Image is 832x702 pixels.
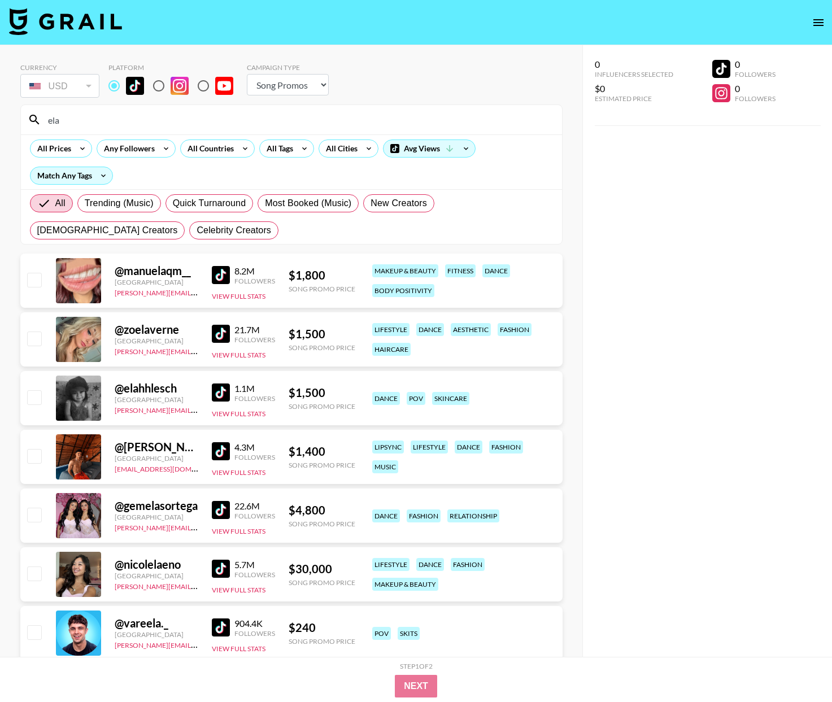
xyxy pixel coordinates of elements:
span: New Creators [371,197,427,210]
div: Followers [735,70,776,79]
div: Followers [735,94,776,103]
div: fashion [407,509,441,522]
span: All [55,197,66,210]
img: TikTok [212,560,230,578]
div: Followers [234,335,275,344]
div: 5.7M [234,559,275,570]
div: 4.3M [234,442,275,453]
div: lipsync [372,441,404,454]
div: [GEOGRAPHIC_DATA] [115,630,198,639]
div: [GEOGRAPHIC_DATA] [115,513,198,521]
div: 904.4K [234,618,275,629]
img: TikTok [212,618,230,636]
span: Quick Turnaround [173,197,246,210]
div: Avg Views [384,140,475,157]
div: Song Promo Price [289,637,355,646]
div: aesthetic [451,323,491,336]
div: 8.2M [234,265,275,277]
span: Trending (Music) [85,197,154,210]
div: Followers [234,277,275,285]
div: @ vareela._ [115,616,198,630]
a: [PERSON_NAME][EMAIL_ADDRESS][DOMAIN_NAME] [115,580,282,591]
div: Song Promo Price [289,402,355,411]
div: $0 [595,83,673,94]
div: fashion [489,441,523,454]
div: makeup & beauty [372,578,438,591]
div: @ elahhlesch [115,381,198,395]
a: [PERSON_NAME][EMAIL_ADDRESS][PERSON_NAME][DOMAIN_NAME] [115,404,336,415]
div: Followers [234,629,275,638]
div: Followers [234,453,275,461]
div: $ 4,800 [289,503,355,517]
div: $ 240 [289,621,355,635]
div: pov [372,627,391,640]
div: All Countries [181,140,236,157]
div: 0 [735,83,776,94]
div: [GEOGRAPHIC_DATA] [115,337,198,345]
div: Match Any Tags [31,167,112,184]
div: 22.6M [234,500,275,512]
img: TikTok [212,325,230,343]
div: pov [407,392,425,405]
a: [PERSON_NAME][EMAIL_ADDRESS][DOMAIN_NAME] [115,345,282,356]
div: music [372,460,398,473]
div: Song Promo Price [289,461,355,469]
div: Currency is locked to USD [20,72,99,100]
div: USD [23,76,97,96]
div: 0 [595,59,673,70]
img: TikTok [212,501,230,519]
div: @ gemelasortega [115,499,198,513]
a: [PERSON_NAME][EMAIL_ADDRESS][PERSON_NAME][DOMAIN_NAME] [115,639,336,649]
div: dance [482,264,510,277]
div: [GEOGRAPHIC_DATA] [115,454,198,463]
div: Influencers Selected [595,70,673,79]
img: TikTok [212,383,230,402]
div: Step 1 of 2 [400,662,433,670]
img: YouTube [215,77,233,95]
div: 0 [735,59,776,70]
a: [PERSON_NAME][EMAIL_ADDRESS][DOMAIN_NAME] [115,286,282,297]
div: [GEOGRAPHIC_DATA] [115,395,198,404]
a: [EMAIL_ADDRESS][DOMAIN_NAME] [115,463,228,473]
div: skits [398,627,420,640]
div: fashion [498,323,532,336]
div: Estimated Price [595,94,673,103]
div: @ zoelaverne [115,322,198,337]
span: Most Booked (Music) [265,197,351,210]
div: Song Promo Price [289,285,355,293]
div: [GEOGRAPHIC_DATA] [115,572,198,580]
div: dance [416,323,444,336]
div: dance [372,392,400,405]
button: View Full Stats [212,644,265,653]
button: View Full Stats [212,527,265,535]
div: dance [416,558,444,571]
div: Followers [234,512,275,520]
button: open drawer [807,11,830,34]
img: TikTok [212,266,230,284]
img: Grail Talent [9,8,122,35]
div: Followers [234,394,275,403]
img: TikTok [126,77,144,95]
div: @ [PERSON_NAME].elaraby01 [115,440,198,454]
div: @ manuelaqm__ [115,264,198,278]
div: lifestyle [372,558,410,571]
div: fitness [445,264,476,277]
span: Celebrity Creators [197,224,271,237]
div: Campaign Type [247,63,329,72]
div: Any Followers [97,140,157,157]
div: Song Promo Price [289,520,355,528]
div: All Prices [31,140,73,157]
button: Next [395,675,437,697]
div: fashion [451,558,485,571]
div: Platform [108,63,242,72]
div: body positivity [372,284,434,297]
div: All Cities [319,140,360,157]
div: Currency [20,63,99,72]
div: $ 1,800 [289,268,355,282]
div: $ 1,400 [289,444,355,459]
div: Song Promo Price [289,343,355,352]
span: [DEMOGRAPHIC_DATA] Creators [37,224,178,237]
div: haircare [372,343,411,356]
div: 1.1M [234,383,275,394]
div: $ 1,500 [289,386,355,400]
